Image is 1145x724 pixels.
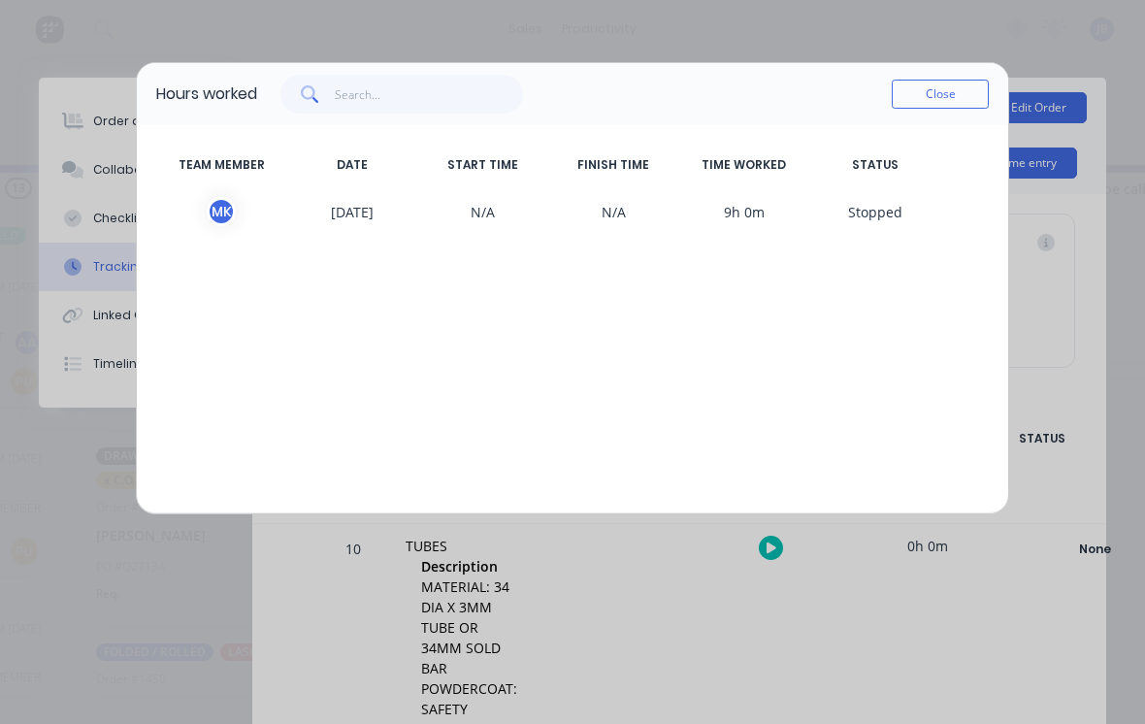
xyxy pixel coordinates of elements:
[679,197,810,226] span: 9h 0m
[417,156,548,174] span: START TIME
[207,197,236,226] div: M K
[335,75,524,114] input: Search...
[892,80,989,109] button: Close
[156,156,287,174] span: TEAM MEMBER
[156,82,257,106] div: Hours worked
[548,197,679,226] span: N/A
[287,197,418,226] span: [DATE]
[679,156,810,174] span: TIME WORKED
[809,156,940,174] span: STATUS
[287,156,418,174] span: DATE
[417,197,548,226] span: N/A
[809,197,940,226] span: S topped
[548,156,679,174] span: FINISH TIME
